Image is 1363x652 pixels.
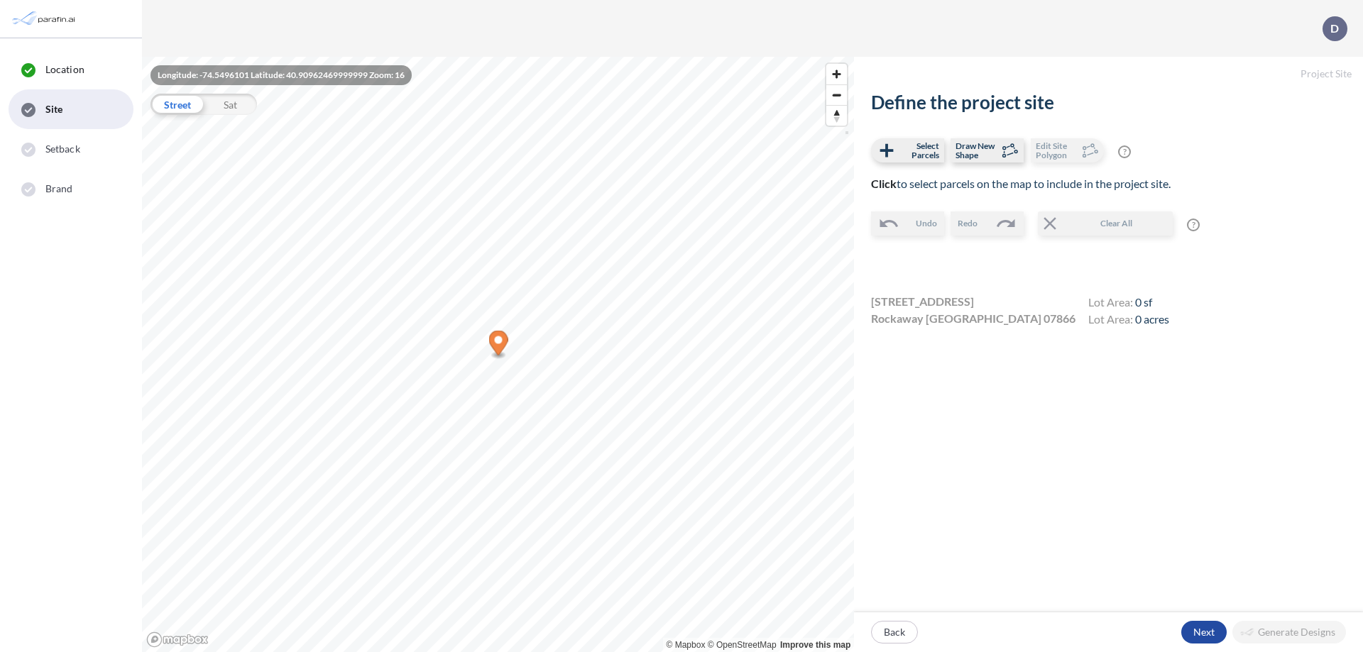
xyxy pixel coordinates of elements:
[826,84,847,105] button: Zoom out
[45,62,84,77] span: Location
[951,211,1024,236] button: Redo
[11,6,80,32] img: Parafin
[146,631,209,648] a: Mapbox homepage
[1036,141,1078,160] span: Edit Site Polygon
[45,142,80,156] span: Setback
[1193,625,1215,639] p: Next
[204,94,257,115] div: Sat
[45,182,73,196] span: Brand
[150,94,204,115] div: Street
[854,57,1363,92] h5: Project Site
[871,177,897,190] b: Click
[916,217,937,230] span: Undo
[1088,295,1169,312] h4: Lot Area:
[871,211,944,236] button: Undo
[871,177,1171,190] span: to select parcels on the map to include in the project site.
[826,106,847,126] span: Reset bearing to north
[871,293,974,310] span: [STREET_ADDRESS]
[1187,219,1200,231] span: ?
[958,217,978,230] span: Redo
[1181,621,1227,643] button: Next
[871,621,918,643] button: Back
[1135,312,1169,326] span: 0 acres
[826,105,847,126] button: Reset bearing to north
[489,331,508,360] div: Map marker
[667,640,706,650] a: Mapbox
[1330,22,1339,35] p: D
[1118,145,1131,158] span: ?
[142,57,854,652] canvas: Map
[884,625,905,639] p: Back
[45,102,62,116] span: Site
[871,92,1346,114] h2: Define the project site
[1135,295,1152,309] span: 0 sf
[1061,217,1171,230] span: Clear All
[956,141,997,160] span: Draw New Shape
[780,640,850,650] a: Improve this map
[708,640,777,650] a: OpenStreetMap
[826,64,847,84] button: Zoom in
[1088,312,1169,329] h4: Lot Area:
[826,85,847,105] span: Zoom out
[897,141,939,160] span: Select Parcels
[871,310,1075,327] span: Rockaway [GEOGRAPHIC_DATA] 07866
[1038,211,1173,236] button: Clear All
[150,65,412,85] div: Longitude: -74.5496101 Latitude: 40.90962469999999 Zoom: 16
